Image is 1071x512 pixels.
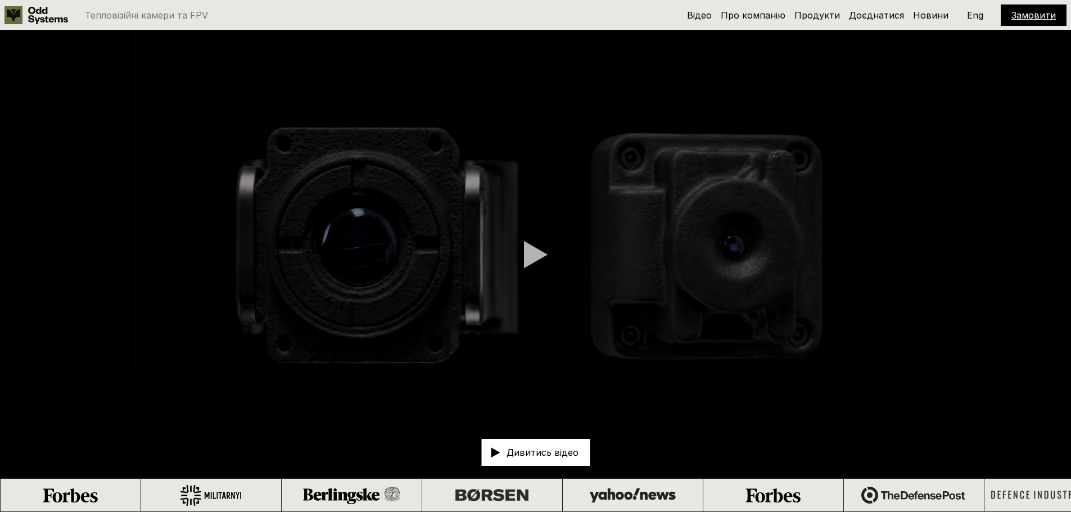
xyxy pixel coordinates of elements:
[794,10,840,21] a: Продукти
[721,10,785,21] a: Про компанію
[687,10,712,21] a: Відео
[849,10,904,21] a: Доєднатися
[85,11,208,20] p: Тепловізійні камери та FPV
[507,448,579,457] p: Дивитись відео
[967,11,983,20] p: Eng
[1011,10,1056,21] a: Замовити
[913,10,948,21] a: Новини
